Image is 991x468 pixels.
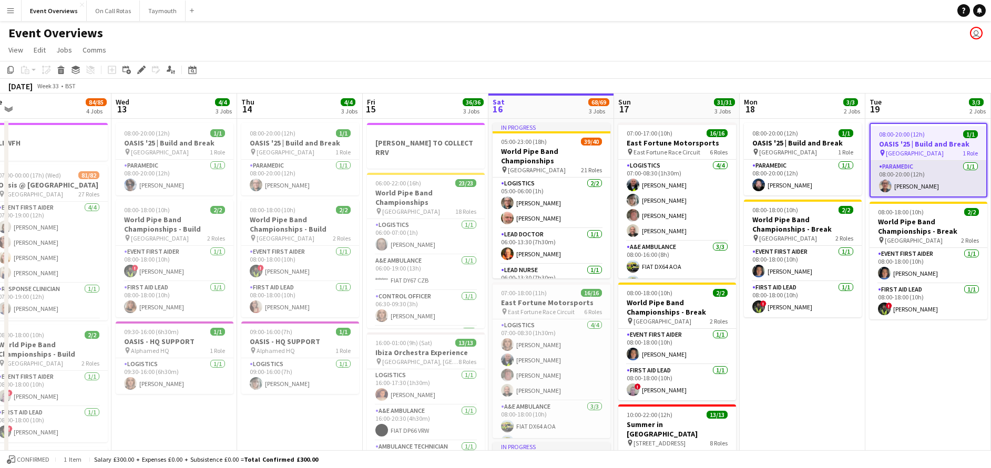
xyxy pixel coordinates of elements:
h3: World Pipe Band Championships - Break [870,217,987,236]
app-job-card: 08:00-18:00 (10h)2/2World Pipe Band Championships - Break [GEOGRAPHIC_DATA]2 RolesEvent First Aid... [870,202,987,319]
span: [GEOGRAPHIC_DATA] [5,359,63,367]
span: [GEOGRAPHIC_DATA] [885,236,943,244]
div: 4 Jobs [86,107,106,115]
button: Taymouth [140,1,186,21]
span: [GEOGRAPHIC_DATA] [634,317,691,325]
div: 06:00-22:00 (16h)23/23World Pipe Band Championships [GEOGRAPHIC_DATA]18 RolesLogistics1/106:00-07... [367,173,485,328]
app-card-role: A&E Ambulance1/106:00-19:00 (13h)FIAT DY67 CZB [367,255,485,290]
span: 2/2 [839,206,853,214]
div: 3 Jobs [341,107,357,115]
app-card-role: Event First Aider1/108:00-18:00 (10h)[PERSON_NAME] [618,329,736,365]
span: ! [6,390,13,396]
span: 1 Role [838,148,853,156]
app-card-role: A&E Ambulance3/308:00-18:00 (10h)FIAT DX64 AOAFIAT DX65 AAK [493,401,610,467]
span: 2 Roles [207,234,225,242]
app-job-card: 08:00-20:00 (12h)1/1OASIS '25 | Build and Break [GEOGRAPHIC_DATA]1 RoleParamedic1/108:00-20:00 (1... [744,123,862,195]
div: In progress05:00-23:00 (18h)39/40World Pipe Band Championships [GEOGRAPHIC_DATA]21 RolesLogistics... [493,123,610,278]
span: 39/40 [581,138,602,145]
app-card-role: Logistics1/109:30-16:00 (6h30m)[PERSON_NAME] [116,358,233,394]
span: East Fortune Race Circuit [634,148,700,156]
span: ! [635,383,641,390]
span: Comms [83,45,106,55]
span: Mon [744,97,758,107]
span: 08:00-18:00 (10h) [124,206,170,214]
span: 2/2 [713,289,728,297]
h3: Ibiza Orchestra Experience [367,348,485,357]
app-card-role: Event First Aider1/108:00-18:00 (10h)![PERSON_NAME] [116,246,233,282]
span: Edit [34,45,46,55]
span: Week 33 [35,82,61,90]
span: 08:00-20:00 (12h) [124,129,170,137]
span: 08:00-20:00 (12h) [879,130,925,138]
span: 08:00-18:00 (10h) [752,206,798,214]
app-card-role: Paramedic1/108:00-20:00 (12h)[PERSON_NAME] [871,161,986,196]
span: Jobs [56,45,72,55]
span: 07:00-17:00 (10h) [627,129,672,137]
span: 3/3 [969,98,984,106]
span: 2/2 [210,206,225,214]
span: 13/13 [707,411,728,419]
h3: OASIS '25 | Build and Break [871,139,986,149]
div: In progress [493,123,610,131]
span: 1/1 [210,328,225,336]
div: 07:00-18:00 (11h)16/16East Fortune Motorsports East Fortune Race Circuit6 RolesLogistics4/407:00-... [493,283,610,438]
span: ! [6,425,13,432]
app-card-role: First Aid Lead1/108:00-18:00 (10h)![PERSON_NAME] [618,365,736,400]
span: [GEOGRAPHIC_DATA] [759,234,817,242]
div: BST [65,82,76,90]
span: Wed [116,97,129,107]
div: 3 Jobs [216,107,232,115]
h3: World Pipe Band Championships - Break [744,215,862,234]
span: Alphamed HQ [131,347,169,355]
span: 1/1 [839,129,853,137]
span: 14 [240,103,254,115]
span: 8 Roles [458,358,476,366]
span: [GEOGRAPHIC_DATA] [508,166,566,174]
a: View [4,43,27,57]
app-card-role: First Aid Lead1/108:00-18:00 (10h)[PERSON_NAME] [241,282,359,317]
span: Total Confirmed £300.00 [244,455,318,463]
h3: Summer in [GEOGRAPHIC_DATA] [618,420,736,439]
span: ! [258,265,264,271]
app-card-role: Event First Aider1/108:00-18:00 (10h)![PERSON_NAME] [241,246,359,282]
h3: [PERSON_NAME] TO COLLECT RRV [367,138,485,157]
app-job-card: 09:00-16:00 (7h)1/1OASIS - HQ SUPPORT Alphamed HQ1 RoleLogistics1/109:00-16:00 (7h)[PERSON_NAME] [241,321,359,394]
app-card-role: Logistics1/109:00-16:00 (7h)[PERSON_NAME] [241,358,359,394]
span: 23/23 [455,179,476,187]
div: 09:30-16:00 (6h30m)1/1OASIS - HQ SUPPORT Alphamed HQ1 RoleLogistics1/109:30-16:00 (6h30m)[PERSON_... [116,321,233,394]
span: 08:00-18:00 (10h) [250,206,295,214]
button: Confirmed [5,454,51,465]
div: 08:00-18:00 (10h)2/2World Pipe Band Championships - Break [GEOGRAPHIC_DATA]2 RolesEvent First Aid... [744,200,862,317]
span: 09:30-16:00 (6h30m) [124,328,179,336]
h3: East Fortune Motorsports [618,138,736,148]
span: 1 item [60,455,85,463]
span: View [8,45,23,55]
div: 08:00-20:00 (12h)1/1OASIS '25 | Build and Break [GEOGRAPHIC_DATA]1 RoleParamedic1/108:00-20:00 (1... [241,123,359,195]
span: [GEOGRAPHIC_DATA] [886,149,944,157]
app-card-role: First Aid Lead1/108:00-18:00 (10h)![PERSON_NAME] [870,284,987,319]
span: 1/1 [963,130,978,138]
span: Tue [870,97,882,107]
span: Confirmed [17,456,49,463]
span: 08:00-18:00 (10h) [878,208,924,216]
h3: World Pipe Band Championships - Build [116,215,233,234]
app-card-role: Event First Aider1/108:00-18:00 (10h)[PERSON_NAME] [744,246,862,282]
app-card-role: Paramedic1/108:00-20:00 (12h)[PERSON_NAME] [744,160,862,195]
span: [GEOGRAPHIC_DATA] [257,148,314,156]
div: [DATE] [8,81,33,91]
div: 08:00-20:00 (12h)1/1OASIS '25 | Build and Break [GEOGRAPHIC_DATA]1 RoleParamedic1/108:00-20:00 (1... [870,123,987,197]
app-card-role: First Aid Lead1/108:00-18:00 (10h)[PERSON_NAME] [116,282,233,317]
span: 19 [868,103,882,115]
span: 4/4 [215,98,230,106]
div: 08:00-18:00 (10h)2/2World Pipe Band Championships - Break [GEOGRAPHIC_DATA]2 RolesEvent First Aid... [618,283,736,400]
app-user-avatar: Operations Team [970,27,983,39]
span: 13/13 [455,339,476,347]
span: 4/4 [341,98,355,106]
div: 3 Jobs [714,107,734,115]
span: 06:00-22:00 (16h) [375,179,421,187]
span: 2 Roles [961,236,979,244]
app-job-card: [PERSON_NAME] TO COLLECT RRV [367,123,485,169]
span: 09:00-16:00 (7h) [250,328,292,336]
app-card-role: First Aid Lead1/108:00-18:00 (10h)![PERSON_NAME] [744,282,862,317]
